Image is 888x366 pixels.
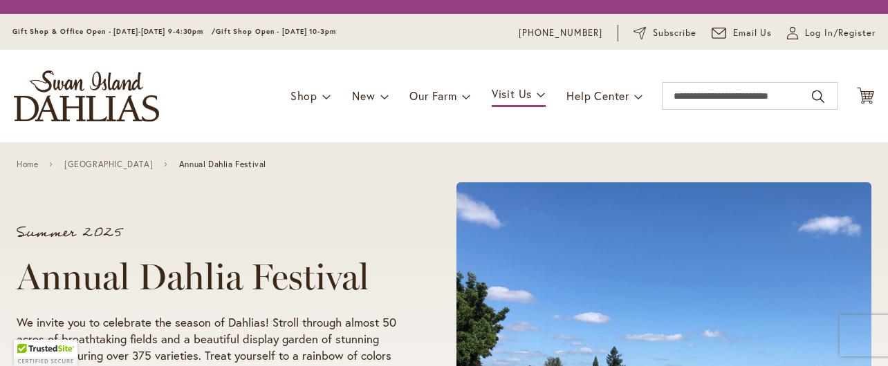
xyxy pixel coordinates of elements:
[733,26,773,40] span: Email Us
[17,256,404,298] h1: Annual Dahlia Festival
[712,26,773,40] a: Email Us
[216,27,336,36] span: Gift Shop Open - [DATE] 10-3pm
[17,226,404,240] p: Summer 2025
[64,160,153,169] a: [GEOGRAPHIC_DATA]
[805,26,876,40] span: Log In/Register
[14,70,159,122] a: store logo
[12,27,216,36] span: Gift Shop & Office Open - [DATE]-[DATE] 9-4:30pm /
[179,160,266,169] span: Annual Dahlia Festival
[17,160,38,169] a: Home
[352,88,375,103] span: New
[653,26,696,40] span: Subscribe
[812,86,824,108] button: Search
[14,340,77,366] div: TrustedSite Certified
[409,88,456,103] span: Our Farm
[492,86,532,101] span: Visit Us
[566,88,629,103] span: Help Center
[633,26,696,40] a: Subscribe
[290,88,317,103] span: Shop
[787,26,876,40] a: Log In/Register
[519,26,602,40] a: [PHONE_NUMBER]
